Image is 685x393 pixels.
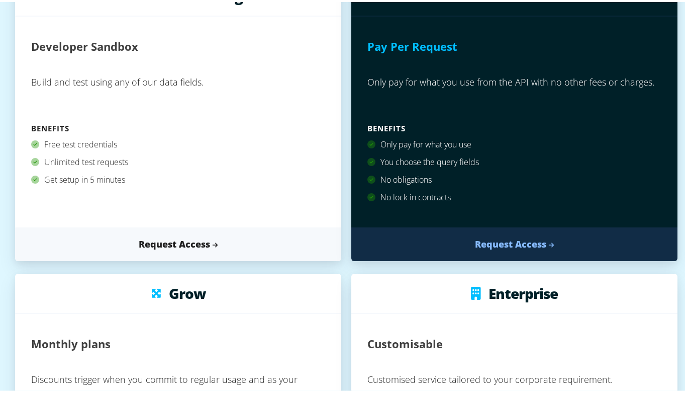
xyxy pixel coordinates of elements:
div: You choose the query fields [367,151,661,169]
div: Free test credentials [31,134,325,151]
div: Unlimited test requests [31,151,325,169]
p: Build and test using any of our data fields. [31,68,325,119]
div: Get setup in 5 minutes [31,169,325,187]
h3: Enterprise [488,284,558,299]
p: Only pay for what you use from the API with no other fees or charges. [367,68,661,119]
h2: Monthly plans [31,328,111,356]
h2: Customisable [367,328,443,356]
h2: Developer Sandbox [31,31,138,58]
h3: Grow [169,284,206,299]
h2: Pay Per Request [367,31,457,58]
a: Request Access [15,225,341,259]
a: Request Access [351,225,677,259]
div: No obligations [367,169,661,187]
div: Only pay for what you use [367,134,661,151]
div: No lock in contracts [367,187,661,204]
